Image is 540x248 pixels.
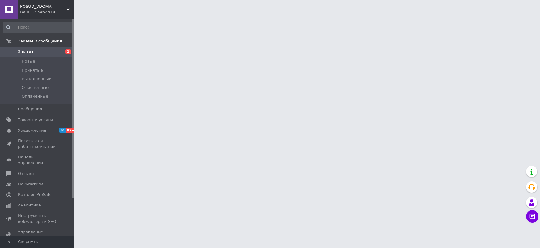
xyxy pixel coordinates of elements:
span: 51 [59,128,66,133]
div: Ваш ID: 3462310 [20,9,74,15]
span: Управление сайтом [18,229,57,241]
span: Каталог ProSale [18,192,51,197]
span: Отзывы [18,171,34,176]
span: Аналитика [18,202,41,208]
span: Сообщения [18,106,42,112]
span: Панель управления [18,154,57,166]
input: Поиск [3,22,73,33]
span: Новые [22,59,35,64]
span: Показатели работы компании [18,138,57,149]
span: Инструменты вебмастера и SEO [18,213,57,224]
span: Заказы [18,49,33,55]
span: Оплаченные [22,94,48,99]
span: 99+ [66,128,76,133]
span: POSUD_VDOMA [20,4,67,9]
span: Выполненные [22,76,51,82]
span: Заказы и сообщения [18,38,62,44]
span: Покупатели [18,181,43,187]
span: Уведомления [18,128,46,133]
span: Принятые [22,68,43,73]
span: 2 [65,49,71,54]
button: Чат с покупателем [526,210,538,223]
span: Отмененные [22,85,49,91]
span: Товары и услуги [18,117,53,123]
